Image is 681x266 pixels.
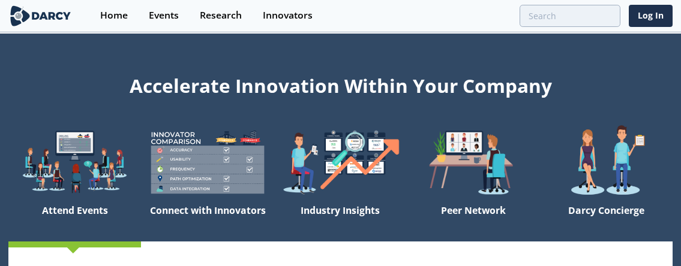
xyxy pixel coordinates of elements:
[407,125,539,199] img: welcome-attend-b816887fc24c32c29d1763c6e0ddb6e6.png
[263,11,313,20] div: Innovators
[520,5,620,27] input: Advanced Search
[100,11,128,20] div: Home
[540,125,673,199] img: welcome-concierge-wide-20dccca83e9cbdbb601deee24fb8df72.png
[540,199,673,241] div: Darcy Concierge
[200,11,242,20] div: Research
[274,125,407,199] img: welcome-find-a12191a34a96034fcac36f4ff4d37733.png
[274,199,407,241] div: Industry Insights
[8,199,141,241] div: Attend Events
[407,199,539,241] div: Peer Network
[629,5,673,27] a: Log In
[149,11,179,20] div: Events
[141,125,274,199] img: welcome-compare-1b687586299da8f117b7ac84fd957760.png
[141,199,274,241] div: Connect with Innovators
[8,5,73,26] img: logo-wide.svg
[8,125,141,199] img: welcome-explore-560578ff38cea7c86bcfe544b5e45342.png
[8,67,673,99] div: Accelerate Innovation Within Your Company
